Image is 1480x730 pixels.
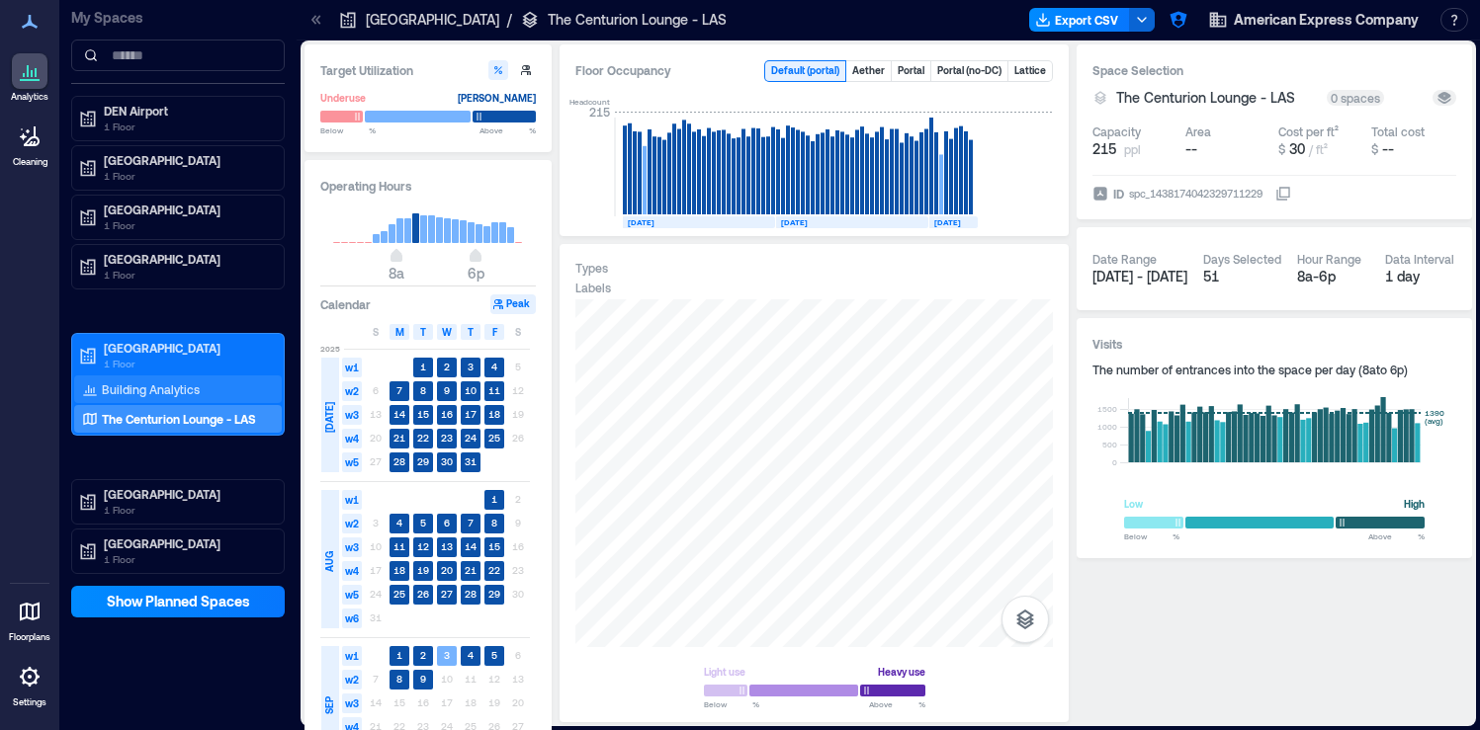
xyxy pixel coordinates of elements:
a: Analytics [5,47,54,109]
tspan: 0 [1112,457,1117,467]
span: w2 [342,381,362,401]
text: 4 [468,649,474,661]
text: 16 [441,408,453,420]
text: 2 [420,649,426,661]
text: 21 [393,432,405,444]
span: w2 [342,514,362,533]
text: 15 [417,408,429,420]
h3: Operating Hours [320,176,536,196]
p: 1 Floor [104,551,270,567]
text: 20 [441,564,453,576]
p: My Spaces [71,8,285,28]
p: 1 Floor [104,356,270,371]
span: $ [1278,142,1285,156]
div: Underuse [320,88,366,108]
span: w5 [342,585,362,605]
tspan: 1500 [1097,404,1117,414]
tspan: 500 [1102,440,1117,449]
span: 2025 [320,343,340,355]
div: Cost per ft² [1278,123,1339,139]
p: 1 Floor [104,168,270,184]
text: [DATE] [934,217,961,227]
div: Capacity [1092,123,1141,139]
div: 0 spaces [1327,90,1384,106]
div: Labels [575,280,611,295]
h3: Space Selection [1092,60,1456,80]
span: 30 [1289,140,1305,157]
div: Light use [704,662,745,682]
button: The Centurion Lounge - LAS [1116,88,1319,108]
span: $ [1371,142,1378,156]
text: 11 [488,384,500,396]
p: Settings [13,696,46,708]
text: 9 [444,384,450,396]
div: 51 [1203,267,1281,286]
text: 18 [488,408,500,420]
span: Below % [704,698,759,710]
p: The Centurion Lounge - LAS [102,411,256,427]
button: Peak [490,294,536,314]
span: w3 [342,405,362,425]
p: Analytics [11,91,48,103]
text: 10 [465,384,477,396]
text: 9 [420,673,426,685]
div: Days Selected [1203,251,1281,267]
span: 215 [1092,139,1116,159]
div: Date Range [1092,251,1157,267]
span: w1 [342,490,362,510]
span: Above % [479,124,536,136]
text: 28 [465,588,477,600]
span: W [442,324,452,340]
span: w3 [342,693,362,713]
text: 22 [417,432,429,444]
button: Portal (no-DC) [931,61,1007,81]
div: Area [1185,123,1211,139]
span: 8a [389,265,404,282]
span: [DATE] [321,402,337,433]
span: Below % [1124,530,1179,542]
text: 14 [393,408,405,420]
span: -- [1382,140,1394,157]
p: [GEOGRAPHIC_DATA] [104,202,270,217]
p: Cleaning [13,156,47,168]
div: spc_1438174042329711229 [1127,184,1264,203]
button: IDspc_1438174042329711229 [1275,186,1291,202]
text: 5 [491,649,497,661]
span: w4 [342,561,362,581]
text: 23 [441,432,453,444]
text: 31 [465,455,477,467]
text: 7 [468,517,474,528]
p: 1 Floor [104,267,270,283]
text: 4 [396,517,402,528]
span: w6 [342,608,362,628]
p: 1 Floor [104,502,270,518]
div: High [1404,494,1425,514]
span: w2 [342,670,362,689]
text: 14 [465,540,477,552]
button: American Express Company [1202,4,1425,36]
span: SEP [321,696,337,714]
div: Hour Range [1297,251,1361,267]
span: ppl [1124,141,1141,157]
p: / [507,10,512,30]
text: 2 [444,361,450,372]
p: 1 Floor [104,217,270,233]
text: 11 [393,540,405,552]
span: S [373,324,379,340]
text: 17 [465,408,477,420]
text: 5 [420,517,426,528]
text: 1 [420,361,426,372]
button: Portal [892,61,930,81]
a: Settings [6,653,53,714]
span: w4 [342,429,362,448]
p: [GEOGRAPHIC_DATA] [104,535,270,551]
p: [GEOGRAPHIC_DATA] [104,251,270,267]
p: Floorplans [9,631,50,643]
span: w1 [342,646,362,666]
button: $ 30 / ft² [1278,139,1363,159]
div: 8a - 6p [1297,267,1369,286]
div: Low [1124,494,1143,514]
span: F [492,324,497,340]
button: 215 ppl [1092,139,1177,159]
p: DEN Airport [104,103,270,119]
